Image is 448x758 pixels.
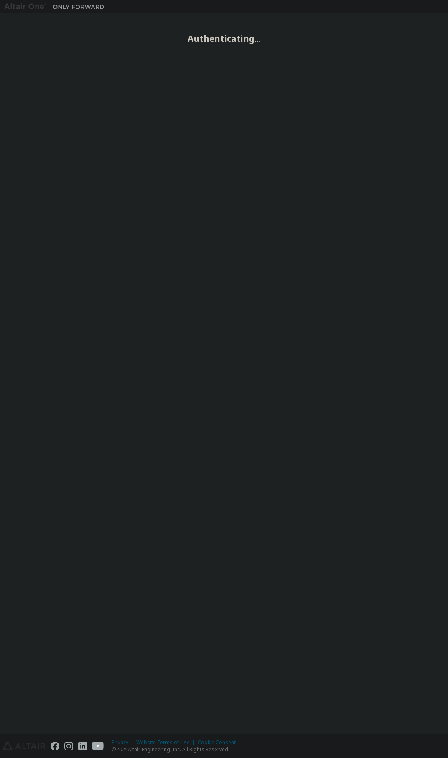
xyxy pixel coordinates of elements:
img: linkedin.svg [78,742,87,750]
img: youtube.svg [92,742,104,750]
div: Cookie Consent [198,739,241,746]
div: Website Terms of Use [136,739,198,746]
h2: Authenticating... [4,33,444,44]
div: Privacy [112,739,136,746]
img: facebook.svg [51,742,59,750]
img: instagram.svg [64,742,73,750]
img: Altair One [4,3,109,11]
p: © 2025 Altair Engineering, Inc. All Rights Reserved. [112,746,241,753]
img: altair_logo.svg [3,742,46,750]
